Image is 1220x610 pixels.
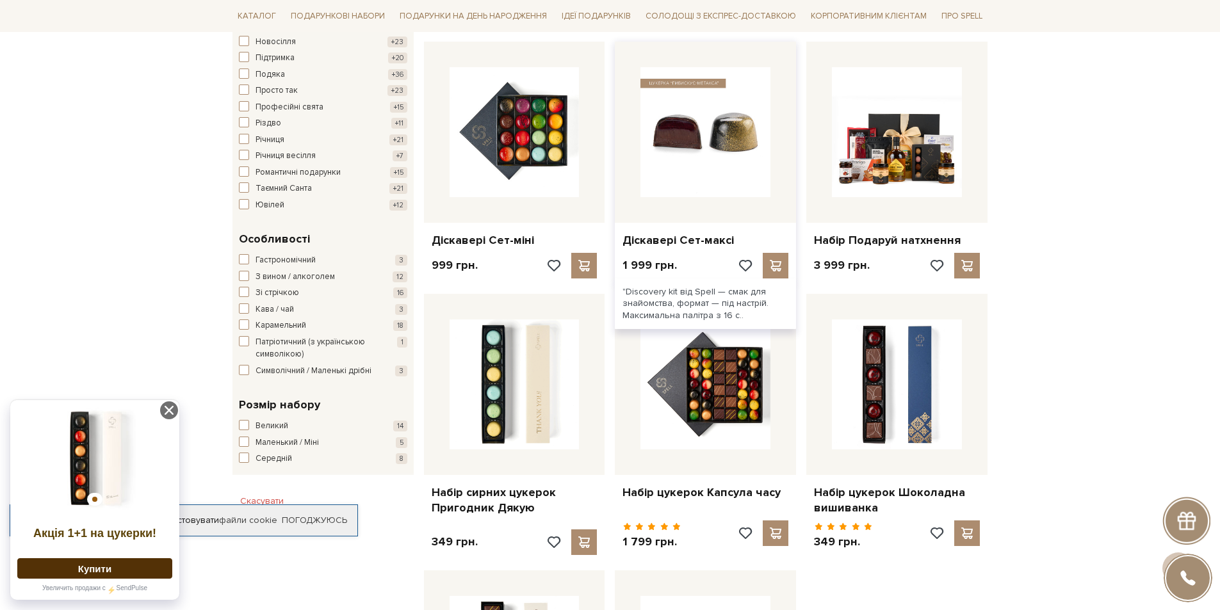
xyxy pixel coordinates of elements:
a: Діскавері Сет-міні [432,233,598,248]
span: +7 [393,150,407,161]
a: Набір цукерок Капсула часу [622,485,788,500]
span: Гастрономічний [256,254,316,267]
span: 5 [396,437,407,448]
span: Великий [256,420,288,433]
span: Середній [256,453,292,465]
button: Ювілей +12 [239,199,407,212]
span: Романтичні подарунки [256,166,341,179]
span: Символічний / Маленькі дрібні [256,365,371,378]
span: Патріотичний (з українською символікою) [256,336,372,361]
span: Зі стрічкою [256,287,299,300]
a: Корпоративним клієнтам [806,5,932,27]
button: Підтримка +20 [239,52,407,65]
button: Зі стрічкою 16 [239,287,407,300]
button: Гастрономічний 3 [239,254,407,267]
button: Професійні свята +15 [239,101,407,114]
span: Особливості [239,230,310,248]
a: Діскавері Сет-максі [622,233,788,248]
span: +23 [387,36,407,47]
span: Карамельний [256,319,306,332]
button: Романтичні подарунки +15 [239,166,407,179]
span: 1 [397,337,407,348]
span: 18 [393,320,407,331]
button: Символічний / Маленькі дрібні 3 [239,365,407,378]
span: +21 [389,183,407,194]
button: Кава / чай 3 [239,303,407,316]
span: З вином / алкоголем [256,271,335,284]
button: Новосілля +23 [239,36,407,49]
button: Скасувати [232,491,291,511]
span: +15 [390,102,407,113]
button: Середній 8 [239,453,407,465]
span: Професійні свята [256,101,323,114]
span: Різдво [256,117,281,130]
button: Карамельний 18 [239,319,407,332]
span: Подяка [256,68,285,81]
span: 8 [396,453,407,464]
a: файли cookie [219,515,277,526]
p: 999 грн. [432,258,478,273]
span: Річниця [256,134,284,147]
button: Патріотичний (з українською символікою) 1 [239,336,407,361]
p: 1 799 грн. [622,534,681,549]
span: Ювілей [256,199,284,212]
span: +15 [390,167,407,178]
button: Різдво +11 [239,117,407,130]
p: 349 грн. [814,534,872,549]
span: Просто так [256,84,298,97]
a: Солодощі з експрес-доставкою [640,5,801,27]
span: 12 [393,271,407,282]
span: Таємний Санта [256,182,312,195]
span: +12 [389,200,407,211]
a: Набір Подаруй натхнення [814,233,980,248]
span: Про Spell [936,6,988,26]
div: Я дозволяю [DOMAIN_NAME] використовувати [10,515,357,526]
span: +11 [391,118,407,129]
a: Погоджуюсь [282,515,347,526]
button: Річниця весілля +7 [239,150,407,163]
img: Діскавері Сет-максі [640,67,770,197]
span: 16 [393,287,407,298]
p: 349 грн. [432,534,478,549]
a: Набір сирних цукерок Пригодник Дякую [432,485,598,515]
button: Просто так +23 [239,84,407,97]
a: Набір цукерок Шоколадна вишиванка [814,485,980,515]
span: 3 [395,365,407,376]
span: 3 [395,255,407,266]
span: +23 [387,85,407,96]
button: З вином / алкоголем 12 [239,271,407,284]
span: Ідеї подарунків [557,6,636,26]
span: Розмір набору [239,396,320,413]
div: "Discovery kit від Spell — смак для знайомства, формат — під настрій. Максимальна палітра з 16 с.. [615,278,796,329]
button: Подяка +36 [239,68,407,81]
span: 14 [393,421,407,431]
span: Подарунки на День народження [394,6,552,26]
button: Великий 14 [239,420,407,433]
span: Каталог [232,6,281,26]
span: Маленький / Міні [256,437,319,449]
button: Річниця +21 [239,134,407,147]
span: Річниця весілля [256,150,316,163]
span: +21 [389,134,407,145]
button: Маленький / Міні 5 [239,437,407,449]
span: +36 [388,69,407,80]
span: Підтримка [256,52,295,65]
p: 3 999 грн. [814,258,870,273]
p: 1 999 грн. [622,258,677,273]
span: Кава / чай [256,303,294,316]
button: Таємний Санта +21 [239,182,407,195]
span: Подарункові набори [286,6,390,26]
span: +20 [388,52,407,63]
span: 3 [395,304,407,315]
span: Новосілля [256,36,296,49]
